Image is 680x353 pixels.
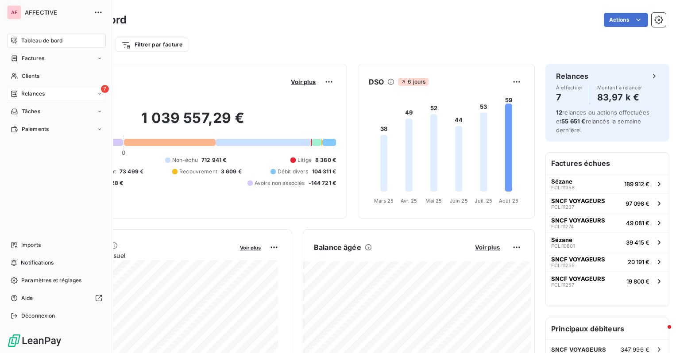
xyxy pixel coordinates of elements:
[628,258,649,265] span: 20 191 €
[240,245,261,251] span: Voir plus
[22,72,39,80] span: Clients
[425,198,442,204] tspan: Mai 25
[255,179,305,187] span: Avoirs non associés
[172,156,198,164] span: Non-échu
[398,78,428,86] span: 6 jours
[291,78,316,85] span: Voir plus
[472,243,502,251] button: Voir plus
[21,259,54,267] span: Notifications
[551,197,605,204] span: SNCF VOYAGEURS
[450,198,468,204] tspan: Juin 25
[551,256,605,263] span: SNCF VOYAGEURS
[7,5,21,19] div: AF
[315,156,336,164] span: 8 380 €
[626,200,649,207] span: 97 098 €
[116,38,188,52] button: Filtrer par facture
[626,278,649,285] span: 19 800 €
[22,54,44,62] span: Factures
[21,241,41,249] span: Imports
[21,90,45,98] span: Relances
[621,346,649,353] span: 347 996 €
[237,243,263,251] button: Voir plus
[546,213,669,232] button: SNCF VOYAGEURSFCLI1127449 081 €
[546,193,669,213] button: SNCF VOYAGEURSFCLI1123797 098 €
[21,37,62,45] span: Tableau de bord
[551,224,574,229] span: FCLI11274
[7,238,106,252] a: Imports
[650,323,671,344] iframe: Intercom live chat
[369,77,384,87] h6: DSO
[556,85,583,90] span: À effectuer
[7,334,62,348] img: Logo LeanPay
[179,168,217,176] span: Recouvrement
[597,85,642,90] span: Montant à relancer
[551,263,575,268] span: FCLI11256
[201,156,226,164] span: 712 941 €
[556,109,562,116] span: 12
[278,168,309,176] span: Débit divers
[21,276,81,284] span: Paramètres et réglages
[101,85,109,93] span: 7
[551,185,575,190] span: FCLI11358
[597,90,642,104] h4: 83,97 k €
[22,107,40,115] span: Tâches
[556,90,583,104] h4: 7
[221,168,242,176] span: 3 609 €
[604,13,648,27] button: Actions
[546,232,669,252] button: SézaneFCLI1080139 415 €
[122,149,125,156] span: 0
[556,71,588,81] h6: Relances
[7,51,106,65] a: Factures
[475,244,500,251] span: Voir plus
[551,204,574,210] span: FCLI11237
[546,252,669,271] button: SNCF VOYAGEURSFCLI1125620 191 €
[374,198,394,204] tspan: Mars 25
[546,174,669,193] button: SézaneFCLI11358189 912 €
[7,87,106,101] a: 7Relances
[551,282,574,288] span: FCLI11257
[7,34,106,48] a: Tableau de bord
[7,291,106,305] a: Aide
[21,312,55,320] span: Déconnexion
[551,178,572,185] span: Sézane
[7,69,106,83] a: Clients
[561,118,585,125] span: 55 651 €
[624,180,649,188] span: 189 912 €
[22,125,49,133] span: Paiements
[626,219,649,226] span: 49 081 €
[551,346,606,353] span: SNCF VOYAGEURS
[7,273,106,288] a: Paramètres et réglages
[120,168,143,176] span: 73 499 €
[25,9,89,16] span: AFFECTIVE
[50,251,234,260] span: Chiffre d'affaires mensuel
[499,198,518,204] tspan: Août 25
[546,153,669,174] h6: Factures échues
[626,239,649,246] span: 39 415 €
[7,104,106,119] a: Tâches
[546,318,669,339] h6: Principaux débiteurs
[401,198,417,204] tspan: Avr. 25
[7,122,106,136] a: Paiements
[21,294,33,302] span: Aide
[551,236,572,243] span: Sézane
[556,109,649,134] span: relances ou actions effectuées et relancés la semaine dernière.
[50,109,336,136] h2: 1 039 557,29 €
[551,217,605,224] span: SNCF VOYAGEURS
[546,271,669,291] button: SNCF VOYAGEURSFCLI1125719 800 €
[309,179,336,187] span: -144 721 €
[475,198,492,204] tspan: Juil. 25
[312,168,336,176] span: 104 311 €
[314,242,361,253] h6: Balance âgée
[288,78,318,86] button: Voir plus
[551,243,575,249] span: FCLI10801
[551,275,605,282] span: SNCF VOYAGEURS
[297,156,312,164] span: Litige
